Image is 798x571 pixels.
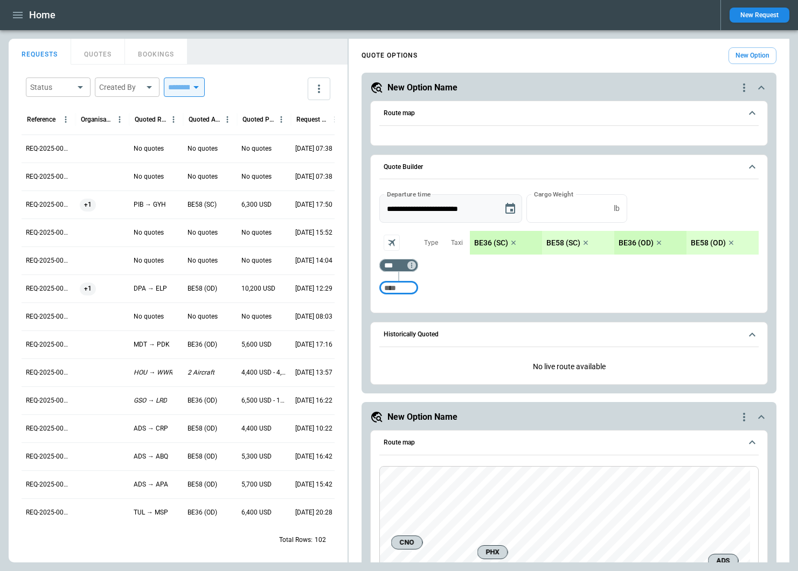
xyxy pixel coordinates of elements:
[166,112,181,126] button: Quoted Route column menu
[188,480,217,489] p: BE58 (OD)
[370,81,768,94] button: New Option Namequote-option-actions
[295,424,332,433] p: 08/01/2025 10:22
[26,480,71,489] p: REQ-2025-000248
[80,191,96,218] span: +1
[384,331,439,338] h6: Historically Quoted
[188,284,217,293] p: BE58 (OD)
[534,189,573,199] label: Cargo Weight
[379,354,759,380] div: Historically Quoted
[26,200,71,209] p: REQ-2025-000258
[379,194,759,300] div: Quote Builder
[241,452,272,461] p: 5,300 USD
[220,112,234,126] button: Quoted Aircraft column menu
[188,424,217,433] p: BE58 (OD)
[274,112,288,126] button: Quoted Price column menu
[26,228,71,237] p: REQ-2025-000257
[241,284,275,293] p: 10,200 USD
[241,396,287,405] p: 6,500 USD - 11,300 USD
[241,508,272,517] p: 6,400 USD
[188,452,217,461] p: BE58 (OD)
[379,354,759,380] p: No live route available
[26,256,71,265] p: REQ-2025-000256
[135,116,166,123] div: Quoted Route
[384,439,415,446] h6: Route map
[499,198,521,220] button: Choose date, selected date is Aug 26, 2025
[482,547,503,558] span: PHX
[188,228,218,237] p: No quotes
[30,82,73,93] div: Status
[295,508,332,517] p: 07/28/2025 20:28
[295,144,332,153] p: 08/26/2025 07:38
[188,172,218,181] p: No quotes
[379,322,759,347] button: Historically Quoted
[134,508,168,517] p: TUL → MSP
[241,424,272,433] p: 4,400 USD
[26,368,71,377] p: REQ-2025-000252
[26,424,71,433] p: REQ-2025-000250
[26,452,71,461] p: REQ-2025-000249
[384,164,423,171] h6: Quote Builder
[730,8,789,23] button: New Request
[241,340,272,349] p: 5,600 USD
[134,144,164,153] p: No quotes
[362,53,418,58] h4: QUOTE OPTIONS
[379,101,759,126] button: Route map
[26,284,71,293] p: REQ-2025-000255
[125,39,188,65] button: BOOKINGS
[241,368,287,377] p: 4,400 USD - 4,900 USD
[295,172,332,181] p: 08/26/2025 07:38
[26,172,71,181] p: REQ-2025-000259
[379,281,418,294] div: Too short
[241,312,272,321] p: No quotes
[134,452,168,461] p: ADS → ABQ
[728,47,776,64] button: New Option
[134,228,164,237] p: No quotes
[295,452,332,461] p: 07/31/2025 16:42
[295,256,332,265] p: 08/22/2025 14:04
[134,396,167,405] p: GSO → LRD
[188,256,218,265] p: No quotes
[27,116,55,123] div: Reference
[188,508,217,517] p: BE36 (OD)
[387,411,457,423] h5: New Option Name
[295,340,332,349] p: 08/19/2025 17:16
[188,312,218,321] p: No quotes
[134,200,166,209] p: PIB → GYH
[315,535,326,545] p: 102
[379,155,759,180] button: Quote Builder
[614,204,620,213] p: lb
[242,116,274,123] div: Quoted Price
[384,110,415,117] h6: Route map
[188,340,217,349] p: BE36 (OD)
[738,411,751,424] div: quote-option-actions
[384,235,400,251] span: Aircraft selection
[26,144,71,153] p: REQ-2025-000260
[295,368,332,377] p: 08/13/2025 13:57
[26,340,71,349] p: REQ-2025-000253
[295,312,332,321] p: 08/22/2025 08:03
[134,284,167,293] p: DPA → ELP
[29,9,55,22] h1: Home
[99,82,142,93] div: Created By
[59,112,73,126] button: Reference column menu
[424,238,438,248] p: Type
[241,228,272,237] p: No quotes
[241,172,272,181] p: No quotes
[470,231,759,255] div: scrollable content
[451,238,463,248] p: Taxi
[546,238,580,248] p: BE58 (SC)
[295,396,332,405] p: 08/04/2025 16:22
[619,238,654,248] p: BE36 (OD)
[188,368,214,377] p: 2 Aircraft
[328,112,342,126] button: Request Created At (UTC-05:00) column menu
[134,340,170,349] p: MDT → PDK
[738,81,751,94] div: quote-option-actions
[241,144,272,153] p: No quotes
[188,144,218,153] p: No quotes
[379,431,759,455] button: Route map
[26,312,71,321] p: REQ-2025-000254
[295,480,332,489] p: 07/31/2025 15:42
[80,275,96,302] span: +1
[379,259,418,272] div: Too short
[134,172,164,181] p: No quotes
